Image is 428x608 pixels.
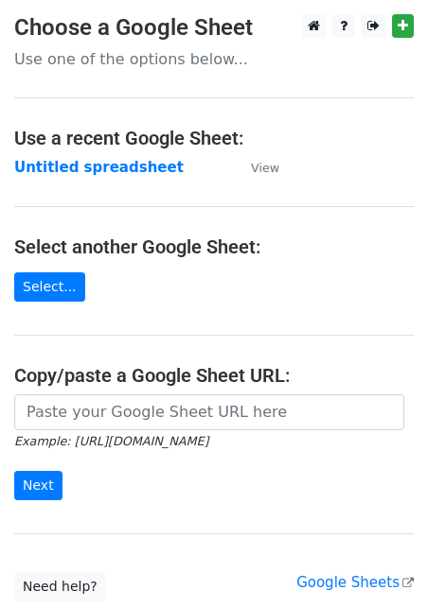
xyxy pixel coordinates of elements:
h4: Select another Google Sheet: [14,235,414,258]
h3: Choose a Google Sheet [14,14,414,42]
h4: Copy/paste a Google Sheet URL: [14,364,414,387]
a: Select... [14,272,85,302]
small: View [251,161,279,175]
input: Paste your Google Sheet URL here [14,394,404,430]
a: Need help? [14,572,106,601]
small: Example: [URL][DOMAIN_NAME] [14,434,208,448]
input: Next [14,471,62,500]
a: Untitled spreadsheet [14,159,184,176]
a: Google Sheets [296,574,414,591]
h4: Use a recent Google Sheet: [14,127,414,149]
a: View [232,159,279,176]
p: Use one of the options below... [14,49,414,69]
